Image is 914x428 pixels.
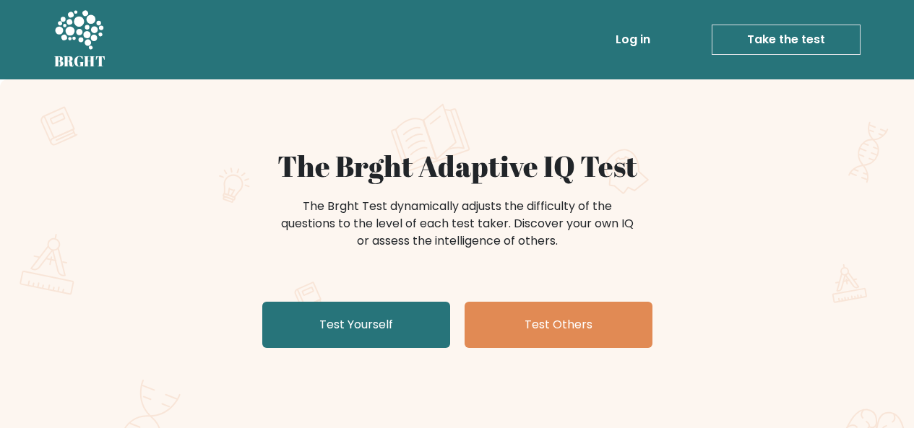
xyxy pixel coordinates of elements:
a: Test Others [465,302,652,348]
a: BRGHT [54,6,106,74]
h1: The Brght Adaptive IQ Test [105,149,810,183]
a: Take the test [712,25,861,55]
a: Log in [610,25,656,54]
div: The Brght Test dynamically adjusts the difficulty of the questions to the level of each test take... [277,198,638,250]
h5: BRGHT [54,53,106,70]
a: Test Yourself [262,302,450,348]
